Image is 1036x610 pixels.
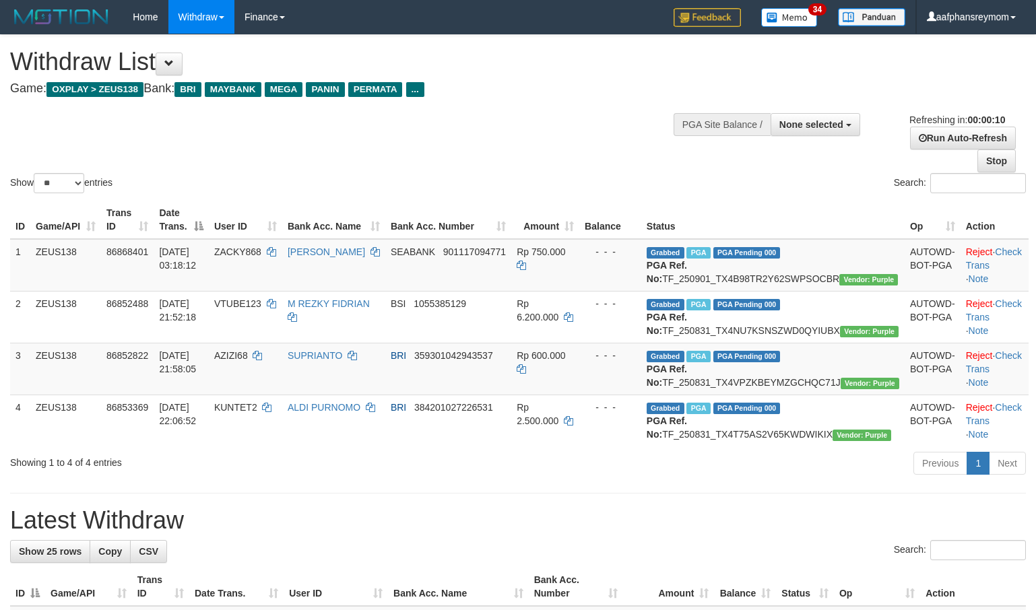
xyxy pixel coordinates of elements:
th: Amount: activate to sort column ascending [623,568,714,606]
span: ... [406,82,424,97]
img: Button%20Memo.svg [761,8,818,27]
td: TF_250901_TX4B98TR2Y62SWPSOCBR [641,239,905,292]
td: · · [961,239,1029,292]
td: 4 [10,395,30,446]
span: VTUBE123 [214,298,261,309]
th: Op: activate to sort column ascending [905,201,961,239]
a: Reject [966,350,993,361]
td: TF_250831_TX4NU7KSNSZWD0QYIUBX [641,291,905,343]
span: [DATE] 03:18:12 [159,246,196,271]
th: Game/API: activate to sort column ascending [45,568,132,606]
span: Marked by aaftrukkakada [686,351,710,362]
a: Reject [966,402,993,413]
a: CSV [130,540,167,563]
span: 86853369 [106,402,148,413]
span: Marked by aaftrukkakada [686,403,710,414]
span: [DATE] 21:52:18 [159,298,196,323]
th: Bank Acc. Name: activate to sort column ascending [388,568,529,606]
span: Copy 359301042943537 to clipboard [414,350,493,361]
a: Check Trans [966,402,1022,426]
span: CSV [139,546,158,557]
th: User ID: activate to sort column ascending [209,201,282,239]
th: Action [961,201,1029,239]
td: TF_250831_TX4T75AS2V65KWDWIKIX [641,395,905,446]
span: Vendor URL: https://trx4.1velocity.biz [840,326,899,337]
a: Reject [966,246,993,257]
img: Feedback.jpg [674,8,741,27]
span: 86852822 [106,350,148,361]
td: AUTOWD-BOT-PGA [905,291,961,343]
span: 34 [808,3,827,15]
a: Previous [913,452,967,475]
span: Copy [98,546,122,557]
label: Search: [894,173,1026,193]
th: User ID: activate to sort column ascending [284,568,388,606]
td: ZEUS138 [30,395,101,446]
b: PGA Ref. No: [647,312,687,336]
a: Note [969,325,989,336]
th: Trans ID: activate to sort column ascending [101,201,154,239]
span: [DATE] 22:06:52 [159,402,196,426]
td: 2 [10,291,30,343]
span: Copy 901117094771 to clipboard [443,246,506,257]
b: PGA Ref. No: [647,260,687,284]
div: - - - [585,245,636,259]
span: Rp 2.500.000 [517,402,558,426]
span: Copy 384201027226531 to clipboard [414,402,493,413]
span: [DATE] 21:58:05 [159,350,196,374]
span: PGA Pending [713,299,781,310]
span: BRI [174,82,201,97]
a: ALDI PURNOMO [288,402,360,413]
td: AUTOWD-BOT-PGA [905,343,961,395]
span: Grabbed [647,403,684,414]
th: Action [920,568,1026,606]
strong: 00:00:10 [967,114,1005,125]
span: PGA Pending [713,247,781,259]
a: Run Auto-Refresh [910,127,1016,149]
span: Marked by aafsolysreylen [686,299,710,310]
th: Bank Acc. Number: activate to sort column ascending [385,201,511,239]
label: Search: [894,540,1026,560]
span: 86868401 [106,246,148,257]
span: Marked by aaftrukkakada [686,247,710,259]
th: ID: activate to sort column descending [10,568,45,606]
td: · · [961,343,1029,395]
div: - - - [585,349,636,362]
th: ID [10,201,30,239]
span: Rp 6.200.000 [517,298,558,323]
span: ZACKY868 [214,246,261,257]
div: - - - [585,401,636,414]
b: PGA Ref. No: [647,364,687,388]
span: Rp 600.000 [517,350,565,361]
input: Search: [930,540,1026,560]
span: PGA Pending [713,351,781,362]
a: Note [969,273,989,284]
td: ZEUS138 [30,343,101,395]
span: Vendor URL: https://trx4.1velocity.biz [833,430,891,441]
td: TF_250831_TX4VPZKBEYMZGCHQC71J [641,343,905,395]
span: MAYBANK [205,82,261,97]
th: Date Trans.: activate to sort column descending [154,201,208,239]
span: Show 25 rows [19,546,82,557]
span: AZIZI68 [214,350,248,361]
span: PGA Pending [713,403,781,414]
span: MEGA [265,82,303,97]
span: BRI [391,402,406,413]
span: None selected [779,119,843,130]
span: PANIN [306,82,344,97]
img: panduan.png [838,8,905,26]
td: ZEUS138 [30,291,101,343]
span: Rp 750.000 [517,246,565,257]
span: Vendor URL: https://trx4.1velocity.biz [839,274,898,285]
a: Check Trans [966,298,1022,323]
img: MOTION_logo.png [10,7,112,27]
a: M REZKY FIDRIAN [288,298,370,309]
a: Check Trans [966,246,1022,271]
a: Stop [977,149,1016,172]
th: Balance: activate to sort column ascending [714,568,776,606]
span: BRI [391,350,406,361]
b: PGA Ref. No: [647,415,687,440]
td: 3 [10,343,30,395]
a: [PERSON_NAME] [288,246,365,257]
span: Copy 1055385129 to clipboard [414,298,466,309]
